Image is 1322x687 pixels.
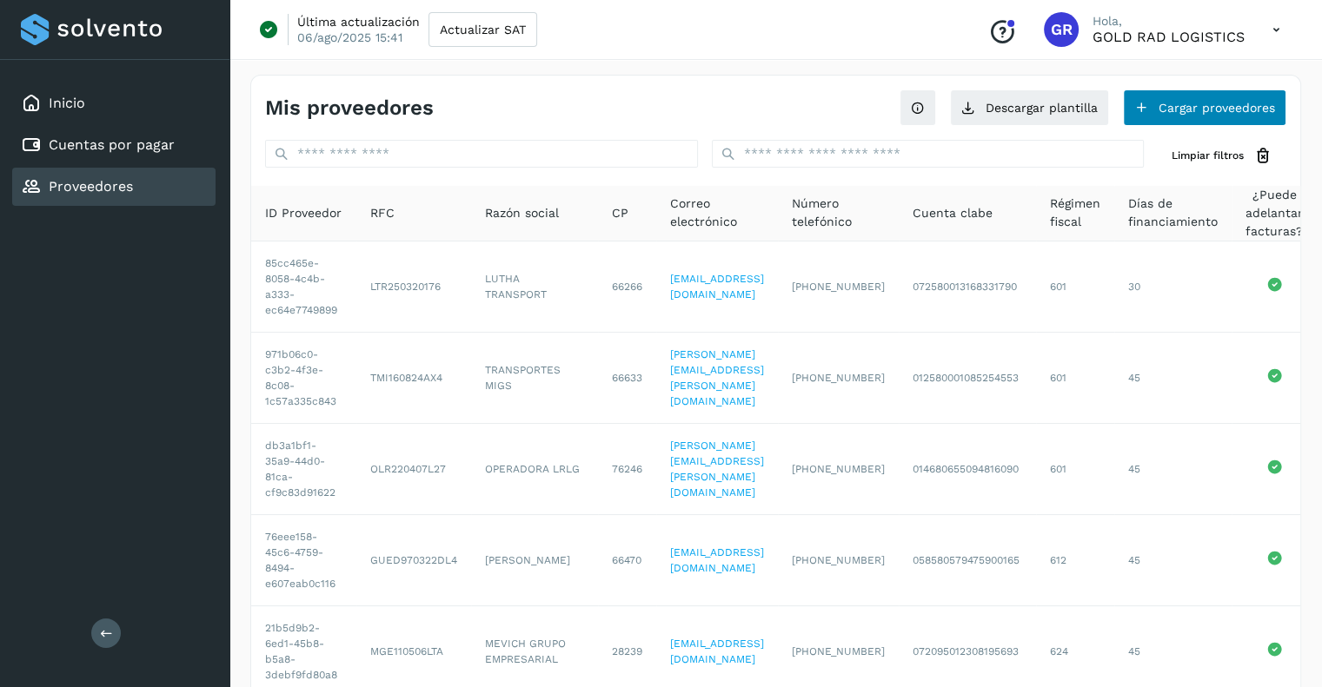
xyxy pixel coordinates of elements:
div: Proveedores [12,168,216,206]
span: [PHONE_NUMBER] [792,554,885,566]
td: LUTHA TRANSPORT [471,241,598,333]
a: Proveedores [49,178,133,195]
td: 76246 [598,424,656,515]
td: 012580001085254553 [899,333,1036,424]
button: Actualizar SAT [428,12,537,47]
td: 601 [1036,241,1114,333]
td: 601 [1036,333,1114,424]
a: [PERSON_NAME][EMAIL_ADDRESS][PERSON_NAME][DOMAIN_NAME] [670,439,764,499]
span: ID Proveedor [265,204,342,222]
span: [PHONE_NUMBER] [792,645,885,657]
button: Limpiar filtros [1158,140,1286,172]
button: Cargar proveedores [1123,89,1286,126]
td: 014680655094816090 [899,424,1036,515]
div: Cuentas por pagar [12,126,216,164]
td: 971b06c0-c3b2-4f3e-8c08-1c57a335c843 [251,333,356,424]
td: 45 [1114,333,1232,424]
a: [PERSON_NAME][EMAIL_ADDRESS][PERSON_NAME][DOMAIN_NAME] [670,348,764,407]
td: OLR220407L27 [356,424,471,515]
td: 601 [1036,424,1114,515]
td: GUED970322DL4 [356,515,471,606]
span: Cuenta clabe [913,204,993,222]
td: 072580013168331790 [899,241,1036,333]
td: 45 [1114,424,1232,515]
td: db3a1bf1-35a9-44d0-81ca-cf9c83d91622 [251,424,356,515]
p: 06/ago/2025 15:41 [297,30,402,45]
td: OPERADORA LRLG [471,424,598,515]
p: Hola, [1093,14,1245,29]
span: Limpiar filtros [1172,148,1244,163]
td: 76eee158-45c6-4759-8494-e607eab0c116 [251,515,356,606]
td: 85cc465e-8058-4c4b-a333-ec64e7749899 [251,241,356,333]
span: Correo electrónico [670,195,764,231]
td: 45 [1114,515,1232,606]
div: Inicio [12,84,216,122]
td: 66470 [598,515,656,606]
span: ¿Puede adelantar facturas? [1246,186,1303,241]
h4: Mis proveedores [265,96,434,121]
span: Régimen fiscal [1050,195,1100,231]
span: Actualizar SAT [440,23,526,36]
td: TRANSPORTES MIGS [471,333,598,424]
span: CP [612,204,628,222]
span: [PHONE_NUMBER] [792,463,885,475]
td: [PERSON_NAME] [471,515,598,606]
td: 058580579475900165 [899,515,1036,606]
a: [EMAIL_ADDRESS][DOMAIN_NAME] [670,637,764,665]
td: TMI160824AX4 [356,333,471,424]
td: 66266 [598,241,656,333]
a: Inicio [49,95,85,111]
td: LTR250320176 [356,241,471,333]
a: Cuentas por pagar [49,136,175,153]
a: [EMAIL_ADDRESS][DOMAIN_NAME] [670,546,764,574]
span: Número telefónico [792,195,885,231]
td: 612 [1036,515,1114,606]
button: Descargar plantilla [950,89,1109,126]
a: [EMAIL_ADDRESS][DOMAIN_NAME] [670,273,764,301]
p: GOLD RAD LOGISTICS [1093,29,1245,45]
td: 30 [1114,241,1232,333]
span: [PHONE_NUMBER] [792,372,885,384]
span: Días de financiamiento [1128,195,1218,231]
p: Última actualización [297,14,420,30]
span: Razón social [485,204,559,222]
span: RFC [370,204,395,222]
span: [PHONE_NUMBER] [792,281,885,293]
td: 66633 [598,333,656,424]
